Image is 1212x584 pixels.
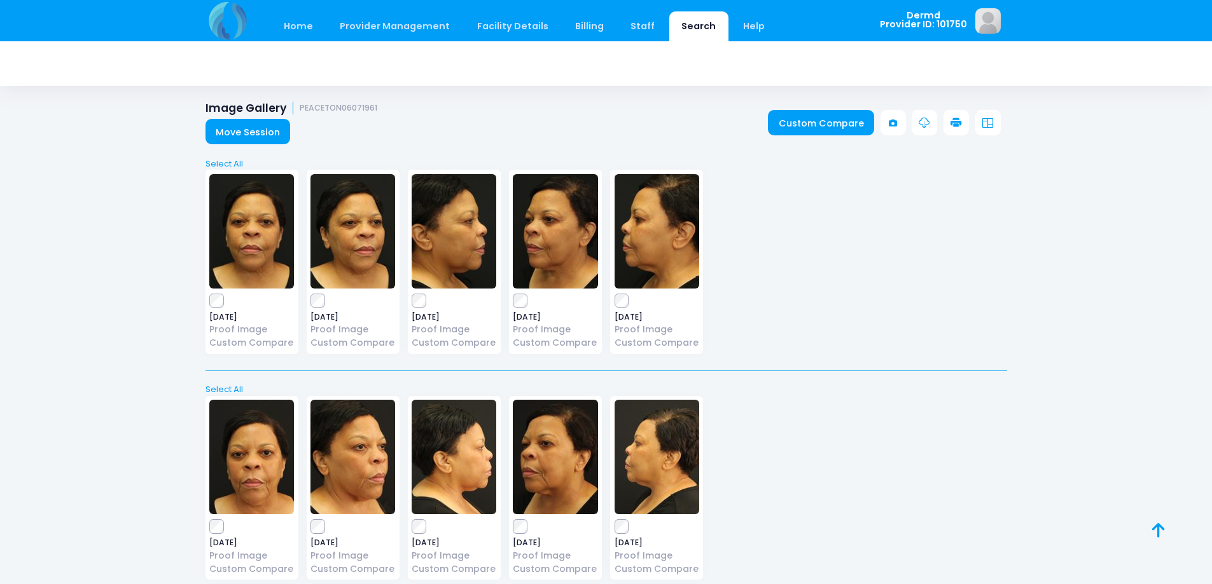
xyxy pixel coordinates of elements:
a: Billing [562,11,616,41]
img: image [209,400,294,514]
a: Proof Image [615,549,699,562]
a: Home [272,11,326,41]
img: image [615,174,699,289]
a: Proof Image [209,323,294,336]
a: Custom Compare [615,336,699,350]
a: Custom Compare [513,562,597,576]
a: Facility Details [464,11,561,41]
a: Custom Compare [615,562,699,576]
img: image [975,8,1001,34]
span: [DATE] [513,539,597,547]
span: [DATE] [513,313,597,321]
a: Proof Image [412,549,496,562]
span: Dermd Provider ID: 101750 [880,11,967,29]
img: image [412,400,496,514]
a: Custom Compare [768,110,874,135]
a: Custom Compare [412,562,496,576]
a: Proof Image [513,549,597,562]
img: image [310,174,395,289]
a: Proof Image [513,323,597,336]
a: Staff [618,11,667,41]
img: image [615,400,699,514]
span: [DATE] [209,313,294,321]
img: image [513,174,597,289]
span: [DATE] [412,313,496,321]
a: Provider Management [328,11,463,41]
a: Custom Compare [209,562,294,576]
span: [DATE] [209,539,294,547]
img: image [209,174,294,289]
span: [DATE] [310,539,395,547]
img: image [513,400,597,514]
a: Custom Compare [209,336,294,350]
a: Proof Image [412,323,496,336]
a: Help [730,11,777,41]
a: Custom Compare [513,336,597,350]
a: Proof Image [615,323,699,336]
a: Move Session [205,119,291,144]
a: Select All [201,383,1011,396]
a: Custom Compare [310,562,395,576]
a: Select All [201,158,1011,170]
a: Custom Compare [310,336,395,350]
img: image [412,174,496,289]
a: Search [669,11,728,41]
span: [DATE] [615,539,699,547]
a: Custom Compare [412,336,496,350]
a: Proof Image [209,549,294,562]
small: PEACETON06071961 [300,104,377,113]
span: [DATE] [615,313,699,321]
a: Proof Image [310,323,395,336]
a: Proof Image [310,549,395,562]
h1: Image Gallery [205,102,378,115]
span: [DATE] [412,539,496,547]
span: [DATE] [310,313,395,321]
img: image [310,400,395,514]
